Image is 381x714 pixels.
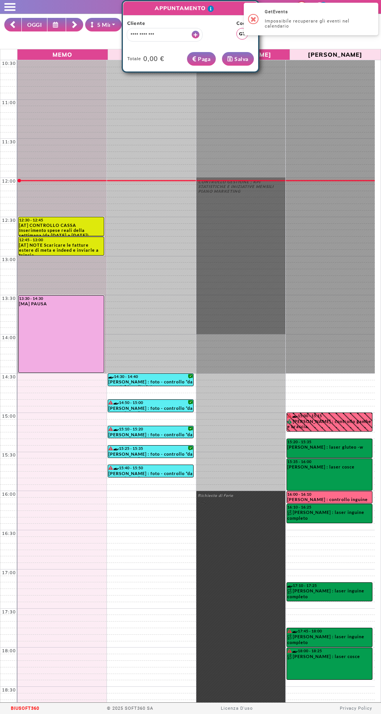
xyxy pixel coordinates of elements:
button: OGGI [21,18,47,31]
img: PERCORSO [287,510,293,515]
div: 14:30 - 14:40 [108,374,193,379]
div: 16:00 [0,491,17,497]
h2: GetEvents [265,9,369,14]
div: 11:30 [0,139,17,145]
div: 12:30 [0,218,17,223]
div: [PERSON_NAME] : laser inguine completo [287,588,372,601]
div: 18:00 - 18:25 [287,648,372,653]
span: [PERSON_NAME] [292,50,379,58]
span: Memo [19,50,106,58]
span: Da Decidere [110,50,197,58]
div: 14:50 - 15:00 [108,400,193,405]
div: 15:30 [0,452,17,458]
div: [PERSON_NAME] : foto - controllo *da remoto* tramite foto [108,406,193,412]
button: Crea nuovo contatto rapido [192,31,199,38]
i: Il cliente ha degli insoluti [287,414,292,418]
div: [PERSON_NAME] : controllo inguine [287,497,372,503]
div: 12:30 - 12:45 [19,218,103,222]
div: 16:30 [0,531,17,536]
i: Il cliente ha degli insoluti [287,629,292,633]
span: APPUNTAMENTO [129,4,240,12]
span: Cliente [127,20,203,27]
div: [PERSON_NAME] : laser cosce [287,654,372,662]
div: 14:30 [0,374,17,380]
div: [PERSON_NAME] : foto - controllo *da remoto* tramite foto [108,471,193,477]
div: 15:35 - 16:00 [287,459,372,464]
img: PERCORSO [287,589,293,594]
div: 16:10 - 16:25 [287,505,372,509]
a: Privacy Policy [340,706,372,711]
div: 12:00 [0,178,17,184]
span: non ha i turni [287,599,372,607]
button: Salva [222,52,254,66]
i: Il cliente ha degli insoluti [108,401,113,404]
i: PAGATO [287,419,293,423]
span: Coord. [236,20,253,27]
div: 18:00 [0,648,17,653]
div: [PERSON_NAME] : laser cosce [287,464,372,472]
div: 12:45 - 13:00 [19,237,103,242]
div: 15:20 - 15:35 [287,439,372,444]
i: Il cliente ha degli insoluti [108,427,113,431]
span: Totale [127,56,141,62]
div: [AT] NOTE Scaricare le fatture estere di meta e indeed e inviarle a trincia [19,242,103,255]
button: Paga [187,52,216,66]
span: 36 [320,2,327,8]
img: PERCORSO [287,654,293,660]
div: 16:00 - 16:10 [287,492,372,496]
div: 13:30 - 14:30 [19,296,103,301]
div: 15:40 - 15:50 [108,465,193,470]
div: 5 Minuti [91,21,119,29]
a: Licenza D'uso [221,706,253,711]
div: 10:30 [0,61,17,66]
div: 15:10 - 15:20 [108,427,193,432]
div: CONTROLLO GESTIONE ; KPI STATISTICHE E INIZIATIVE MENSILI PIANO MARKETING [198,179,283,196]
div: [PERSON_NAME] : foto - controllo *da remoto* tramite foto [108,379,193,386]
div: 13:00 [0,257,17,262]
div: 17:00 [0,570,17,575]
img: PERCORSO [287,634,293,640]
h4: 0,00 € [143,55,164,63]
span: GT [239,30,245,37]
div: 13:30 [0,296,17,301]
i: Il cliente ha degli insoluti [108,446,113,450]
div: [MA] PAUSA [19,301,103,306]
div: [PERSON_NAME] : laser gluteo -w [287,444,372,452]
div: 14:00 [0,335,17,340]
div: Impossibile recuperare gli eventi nel calendario [265,19,369,29]
div: 17:30 [0,609,17,615]
div: 11:00 [0,100,17,105]
div: [AT] CONTROLLO CASSA Inserimento spese reali della settimana (da [DATE] a [DATE]) [19,223,103,236]
div: [PERSON_NAME] : foto - controllo *da remoto* tramite foto [108,432,193,438]
div: [PERSON_NAME] : laser inguine completo [287,510,372,523]
i: Il cliente ha degli insoluti [287,649,292,653]
div: [PERSON_NAME] : controllo gambe e braccia [287,419,372,431]
button: GTGiulia Antonella Turchetta [236,28,253,40]
div: 18:30 [0,687,17,693]
div: [PERSON_NAME] : laser inguine completo [287,634,372,647]
div: 15:25 - 15:35 [108,446,193,451]
div: 15:00 - 15:15 [287,413,372,418]
i: Il cliente ha degli insoluti [108,466,113,470]
div: 17:45 - 18:00 [287,629,372,634]
div: [PERSON_NAME] : foto - controllo *da remoto* tramite foto [108,451,193,458]
div: 15:00 [0,413,17,419]
div: 17:10 - 17:25 [287,583,372,588]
